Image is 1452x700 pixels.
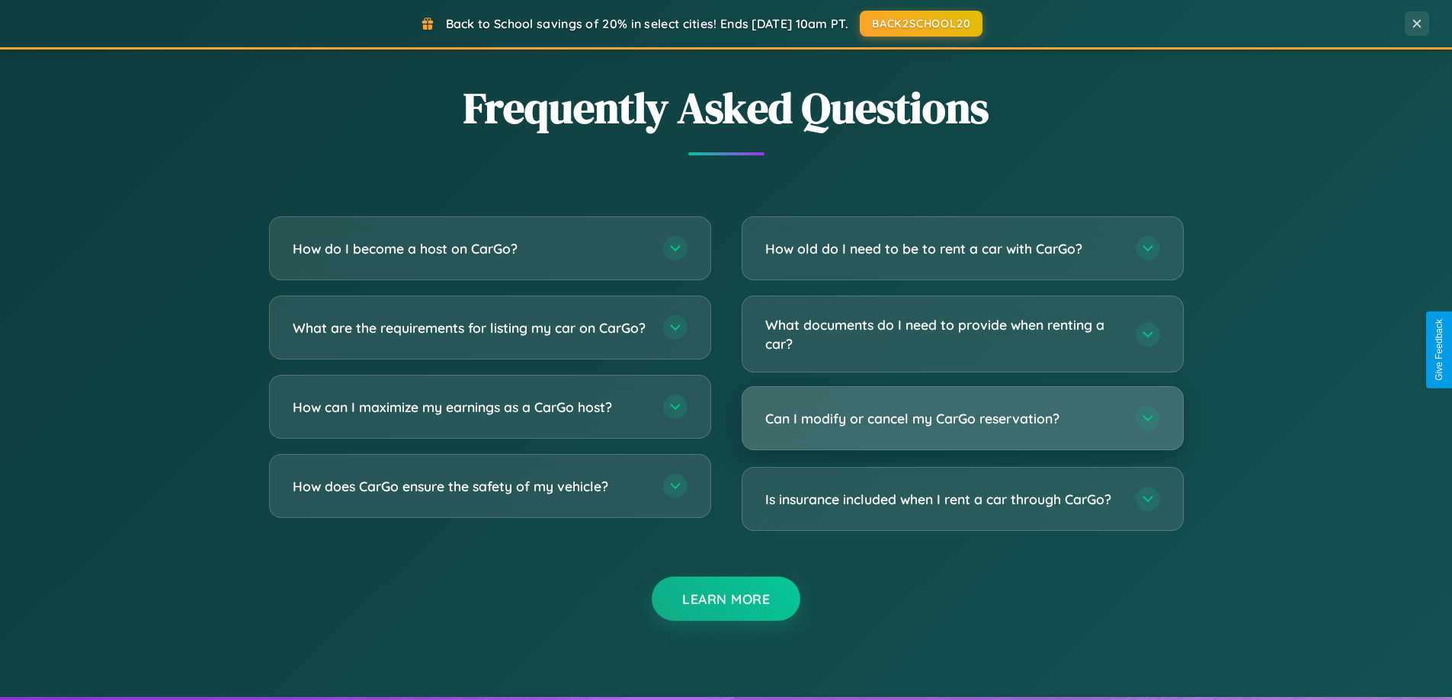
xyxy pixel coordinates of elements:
h3: Can I modify or cancel my CarGo reservation? [765,409,1120,428]
h3: What are the requirements for listing my car on CarGo? [293,318,648,337]
h3: How old do I need to be to rent a car with CarGo? [765,239,1120,258]
button: Learn More [652,577,800,621]
h3: Is insurance included when I rent a car through CarGo? [765,490,1120,509]
span: Back to School savings of 20% in select cities! Ends [DATE] 10am PT. [446,16,848,31]
h3: How do I become a host on CarGo? [293,239,648,258]
h3: How does CarGo ensure the safety of my vehicle? [293,477,648,496]
button: BACK2SCHOOL20 [860,11,982,37]
div: Give Feedback [1434,319,1444,381]
h3: What documents do I need to provide when renting a car? [765,315,1120,353]
h3: How can I maximize my earnings as a CarGo host? [293,398,648,417]
h2: Frequently Asked Questions [269,78,1184,137]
